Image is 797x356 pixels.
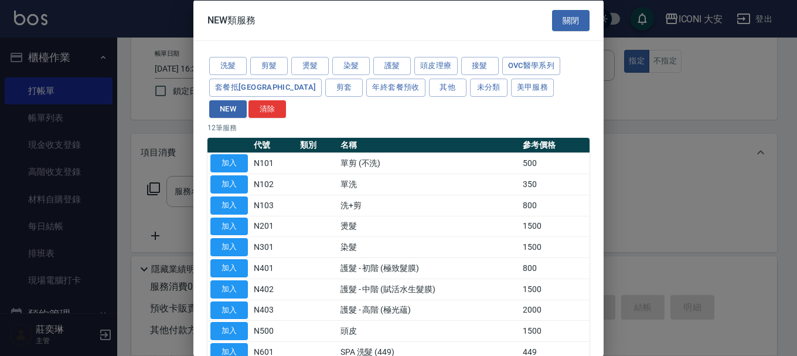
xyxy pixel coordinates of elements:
button: 染髮 [332,57,370,75]
td: N102 [251,174,297,195]
td: N103 [251,195,297,216]
td: 2000 [520,300,590,321]
span: NEW類服務 [207,14,256,26]
th: 名稱 [338,138,520,153]
td: 護髮 - 中階 (賦活水生髮膜) [338,279,520,300]
td: 燙髮 [338,216,520,237]
td: 1500 [520,236,590,257]
button: 頭皮理療 [414,57,458,75]
button: 美甲服務 [511,78,554,96]
button: 加入 [210,196,248,214]
td: 1500 [520,320,590,341]
td: 單洗 [338,174,520,195]
td: 1500 [520,216,590,237]
button: 年終套餐預收 [366,78,425,96]
button: 套餐抵[GEOGRAPHIC_DATA] [209,78,322,96]
td: 頭皮 [338,320,520,341]
button: 未分類 [470,78,508,96]
td: N301 [251,236,297,257]
th: 參考價格 [520,138,590,153]
button: 加入 [210,322,248,340]
button: NEW [209,100,247,118]
td: N402 [251,279,297,300]
td: N101 [251,152,297,174]
td: N403 [251,300,297,321]
th: 類別 [297,138,338,153]
td: 1500 [520,279,590,300]
p: 12 筆服務 [207,123,590,133]
button: 加入 [210,301,248,319]
th: 代號 [251,138,297,153]
button: 加入 [210,154,248,172]
button: 剪髮 [250,57,288,75]
button: 清除 [248,100,286,118]
td: 洗+剪 [338,195,520,216]
button: 加入 [210,238,248,256]
td: 350 [520,174,590,195]
button: 護髮 [373,57,411,75]
td: N500 [251,320,297,341]
td: 護髮 - 初階 (極致髮膜) [338,257,520,279]
button: 剪套 [325,78,363,96]
td: N201 [251,216,297,237]
button: 加入 [210,217,248,235]
button: 洗髮 [209,57,247,75]
button: ovc醫學系列 [502,57,561,75]
td: 800 [520,257,590,279]
td: 800 [520,195,590,216]
button: 加入 [210,175,248,194]
button: 加入 [210,280,248,298]
td: 單剪 (不洗) [338,152,520,174]
button: 其他 [429,78,466,96]
td: 護髮 - 高階 (極光蘊) [338,300,520,321]
td: N401 [251,257,297,279]
button: 加入 [210,259,248,277]
td: 染髮 [338,236,520,257]
button: 接髮 [461,57,499,75]
button: 關閉 [552,9,590,31]
button: 燙髮 [291,57,329,75]
td: 500 [520,152,590,174]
